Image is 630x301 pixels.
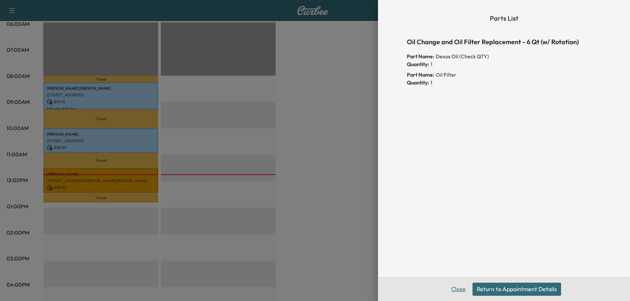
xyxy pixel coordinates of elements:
button: Close [447,283,470,296]
h6: Parts List [407,13,601,24]
span: Part Name: [407,71,434,79]
div: 1 [407,79,601,86]
span: Quantity: [407,79,429,86]
span: Quantity: [407,60,429,68]
button: Return to Appointment Details [472,283,561,296]
span: Part Name: [407,52,434,60]
div: 1 [407,60,601,68]
div: Dexos Oil (Check QTY) [407,52,601,60]
div: Oil Filter [407,71,601,79]
h6: Oil Change and Oil Filter Replacement - 6 Qt (w/ Rotation) [407,37,601,47]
